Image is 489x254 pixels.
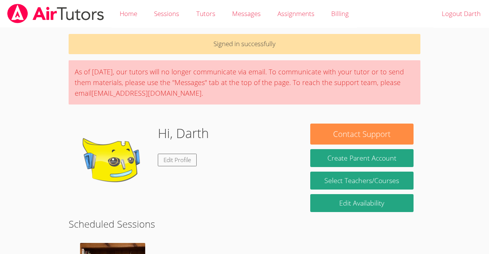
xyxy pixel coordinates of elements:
button: Create Parent Account [310,149,414,167]
a: Select Teachers/Courses [310,172,414,190]
button: Contact Support [310,124,414,145]
div: As of [DATE], our tutors will no longer communicate via email. To communicate with your tutor or ... [69,60,421,104]
a: Edit Availability [310,194,414,212]
h2: Scheduled Sessions [69,217,421,231]
a: Edit Profile [158,154,197,166]
img: airtutors_banner-c4298cdbf04f3fff15de1276eac7730deb9818008684d7c2e4769d2f7ddbe033.png [6,4,105,23]
span: Messages [232,9,261,18]
h1: Hi, Darth [158,124,209,143]
p: Signed in successfully [69,34,421,54]
img: default.png [75,124,152,200]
